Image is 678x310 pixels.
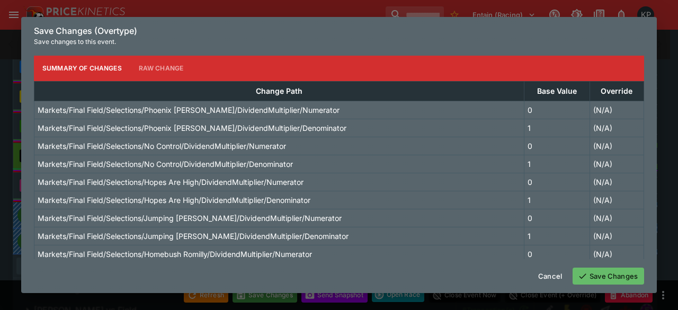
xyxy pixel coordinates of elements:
[524,101,590,119] td: 0
[38,104,340,116] p: Markets/Final Field/Selections/Phoenix [PERSON_NAME]/DividendMultiplier/Numerator
[38,176,304,188] p: Markets/Final Field/Selections/Hopes Are High/DividendMultiplier/Numerator
[130,56,192,81] button: Raw Change
[590,81,644,101] th: Override
[38,140,286,152] p: Markets/Final Field/Selections/No Control/DividendMultiplier/Numerator
[38,158,293,170] p: Markets/Final Field/Selections/No Control/DividendMultiplier/Denominator
[532,268,568,285] button: Cancel
[34,81,524,101] th: Change Path
[573,268,644,285] button: Save Changes
[38,122,346,134] p: Markets/Final Field/Selections/Phoenix [PERSON_NAME]/DividendMultiplier/Denominator
[34,25,644,37] h6: Save Changes (Overtype)
[590,101,644,119] td: (N/A)
[590,191,644,209] td: (N/A)
[590,173,644,191] td: (N/A)
[590,137,644,155] td: (N/A)
[38,249,312,260] p: Markets/Final Field/Selections/Homebush Romilly/DividendMultiplier/Numerator
[34,56,130,81] button: Summary of Changes
[524,209,590,227] td: 0
[38,212,342,224] p: Markets/Final Field/Selections/Jumping [PERSON_NAME]/DividendMultiplier/Numerator
[38,194,310,206] p: Markets/Final Field/Selections/Hopes Are High/DividendMultiplier/Denominator
[524,81,590,101] th: Base Value
[590,245,644,263] td: (N/A)
[34,37,644,47] p: Save changes to this event.
[590,227,644,245] td: (N/A)
[590,119,644,137] td: (N/A)
[524,245,590,263] td: 0
[524,155,590,173] td: 1
[524,173,590,191] td: 0
[524,191,590,209] td: 1
[38,231,349,242] p: Markets/Final Field/Selections/Jumping [PERSON_NAME]/DividendMultiplier/Denominator
[590,209,644,227] td: (N/A)
[524,227,590,245] td: 1
[524,119,590,137] td: 1
[590,155,644,173] td: (N/A)
[524,137,590,155] td: 0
